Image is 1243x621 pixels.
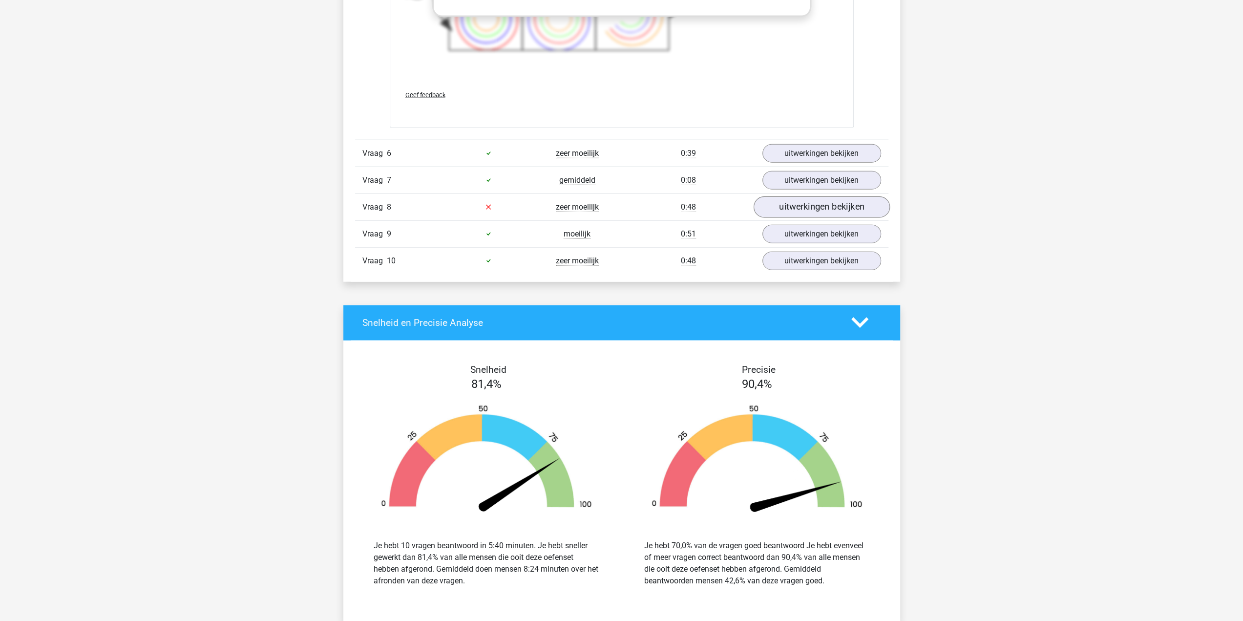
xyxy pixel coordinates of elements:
span: moeilijk [564,229,590,239]
div: Je hebt 10 vragen beantwoord in 5:40 minuten. Je hebt sneller gewerkt dan 81,4% van alle mensen d... [374,540,599,587]
span: 0:08 [681,175,696,185]
img: 90.da62de00dc71.png [636,405,878,516]
span: 0:48 [681,256,696,266]
a: uitwerkingen bekijken [762,252,881,270]
span: 10 [387,256,396,265]
span: gemiddeld [559,175,595,185]
h4: Snelheid [362,364,614,375]
span: Vraag [362,255,387,267]
div: Je hebt 70,0% van de vragen goed beantwoord Je hebt evenveel of meer vragen correct beantwoord da... [644,540,870,587]
span: Vraag [362,174,387,186]
span: 0:39 [681,149,696,158]
span: 8 [387,202,391,212]
span: Vraag [362,201,387,213]
span: 0:51 [681,229,696,239]
span: 9 [387,229,391,238]
span: Geef feedback [405,91,445,99]
span: zeer moeilijk [556,149,599,158]
span: zeer moeilijk [556,256,599,266]
h4: Snelheid en Precisie Analyse [362,317,837,328]
span: 6 [387,149,391,158]
img: 81.faf665cb8af7.png [366,405,607,516]
a: uitwerkingen bekijken [762,225,881,243]
span: 0:48 [681,202,696,212]
span: Vraag [362,148,387,159]
a: uitwerkingen bekijken [762,171,881,190]
span: Vraag [362,228,387,240]
a: uitwerkingen bekijken [753,196,889,218]
span: zeer moeilijk [556,202,599,212]
span: 81,4% [471,377,502,391]
h4: Precisie [633,364,885,375]
a: uitwerkingen bekijken [762,144,881,163]
span: 7 [387,175,391,185]
span: 90,4% [742,377,772,391]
